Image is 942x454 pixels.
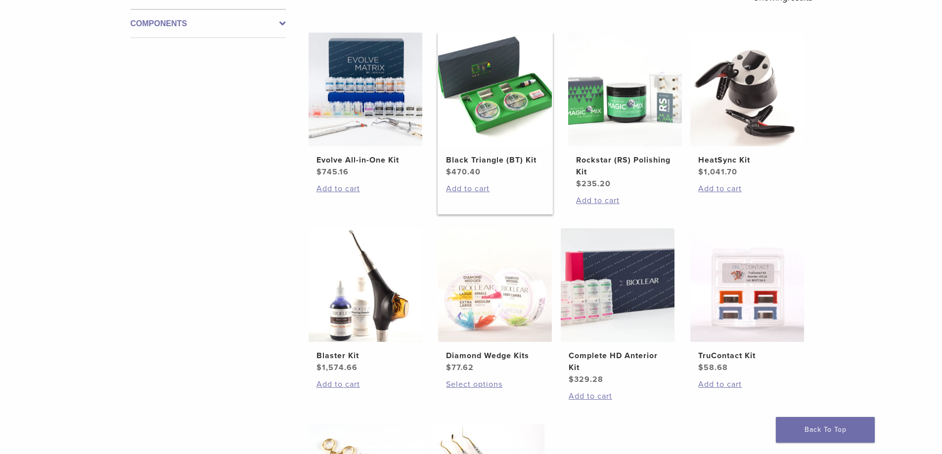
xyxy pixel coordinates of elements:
a: Rockstar (RS) Polishing KitRockstar (RS) Polishing Kit $235.20 [568,33,683,190]
a: Diamond Wedge KitsDiamond Wedge Kits $77.62 [438,228,553,373]
h2: Blaster Kit [316,350,414,362]
img: TruContact Kit [690,228,804,342]
h2: TruContact Kit [698,350,796,362]
span: $ [316,167,322,177]
h2: Evolve All-in-One Kit [316,154,414,166]
span: $ [446,167,451,177]
a: Add to cart: “Blaster Kit” [316,378,414,390]
span: $ [446,363,451,372]
a: Blaster KitBlaster Kit $1,574.66 [308,228,423,373]
bdi: 235.20 [576,179,611,189]
span: $ [698,363,704,372]
span: $ [576,179,582,189]
img: Complete HD Anterior Kit [561,228,674,342]
h2: HeatSync Kit [698,154,796,166]
h2: Rockstar (RS) Polishing Kit [576,154,674,178]
img: HeatSync Kit [690,33,804,146]
a: Add to cart: “Complete HD Anterior Kit” [569,390,667,402]
img: Rockstar (RS) Polishing Kit [568,33,682,146]
bdi: 1,041.70 [698,167,737,177]
bdi: 470.40 [446,167,481,177]
img: Diamond Wedge Kits [438,228,552,342]
a: Select options for “Diamond Wedge Kits” [446,378,544,390]
h2: Black Triangle (BT) Kit [446,154,544,166]
span: $ [698,167,704,177]
a: Black Triangle (BT) KitBlack Triangle (BT) Kit $470.40 [438,33,553,178]
img: Blaster Kit [309,228,422,342]
bdi: 329.28 [569,374,603,384]
bdi: 745.16 [316,167,349,177]
a: Add to cart: “Evolve All-in-One Kit” [316,183,414,195]
bdi: 77.62 [446,363,474,372]
a: Complete HD Anterior KitComplete HD Anterior Kit $329.28 [560,228,675,385]
a: Add to cart: “TruContact Kit” [698,378,796,390]
span: $ [316,363,322,372]
a: HeatSync KitHeatSync Kit $1,041.70 [690,33,805,178]
a: Back To Top [776,417,875,443]
span: $ [569,374,574,384]
h2: Complete HD Anterior Kit [569,350,667,373]
img: Black Triangle (BT) Kit [438,33,552,146]
a: Evolve All-in-One KitEvolve All-in-One Kit $745.16 [308,33,423,178]
a: TruContact KitTruContact Kit $58.68 [690,228,805,373]
a: Add to cart: “HeatSync Kit” [698,183,796,195]
bdi: 58.68 [698,363,728,372]
label: Components [131,18,286,30]
bdi: 1,574.66 [316,363,358,372]
img: Evolve All-in-One Kit [309,33,422,146]
h2: Diamond Wedge Kits [446,350,544,362]
a: Add to cart: “Black Triangle (BT) Kit” [446,183,544,195]
a: Add to cart: “Rockstar (RS) Polishing Kit” [576,195,674,206]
